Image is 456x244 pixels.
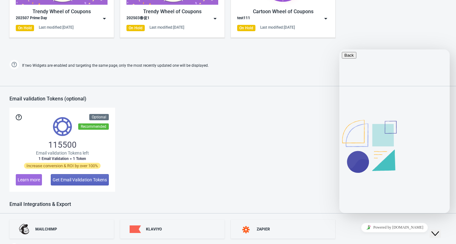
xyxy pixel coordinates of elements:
button: Get Email Validation Tokens [51,174,109,185]
div: Last modified: [DATE] [39,25,73,30]
div: Recommended [78,123,109,130]
div: 202507 Prime Day [16,15,47,22]
div: On Hold [16,25,34,31]
div: Cartoon Wheel of Coupons [237,8,329,15]
iframe: chat widget [339,220,450,235]
img: dropdown.png [212,15,218,22]
img: zapier.svg [240,226,252,233]
img: klaviyo.png [130,225,141,233]
div: test111 [237,15,250,22]
div: MAILCHIMP [35,227,57,232]
img: mailchimp.png [19,224,30,235]
img: tokens.svg [53,117,72,136]
span: Email validation Tokens left [36,150,89,156]
span: If two Widgets are enabled and targeting the same page, only the most recently updated one will b... [22,60,209,71]
div: Trendy Wheel of Coupons [126,8,218,15]
span: Learn more [18,177,40,182]
span: 115500 [48,140,77,150]
div: ZAPIER [257,227,270,232]
div: KLAVIYO [146,227,162,232]
iframe: chat widget [430,219,450,238]
div: On Hold [237,25,255,31]
img: dropdown.png [323,15,329,22]
div: Last modified: [DATE] [260,25,295,30]
span: Increase conversion & ROI by over 100% [24,163,101,169]
button: Learn more [16,174,42,185]
img: help.png [9,60,19,69]
div: On Hold [126,25,145,31]
div: Last modified: [DATE] [149,25,184,30]
span: Get Email Validation Tokens [53,177,107,182]
div: 202503春促1 [126,15,149,22]
iframe: chat widget [339,49,450,213]
span: 1 Email Validation = 1 Token [38,156,86,161]
div: Trendy Wheel of Coupons [16,8,108,15]
img: dropdown.png [101,15,108,22]
div: Optional [89,114,109,120]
